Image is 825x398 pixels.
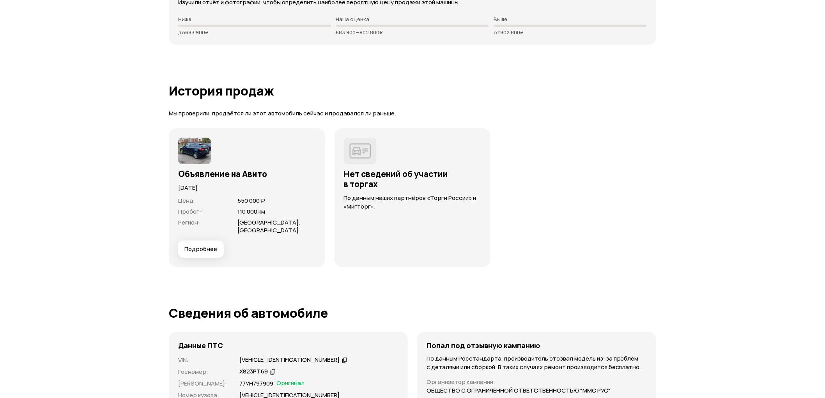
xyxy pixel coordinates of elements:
[344,194,482,211] p: По данным наших партнёров «Торги России» и «Мигторг».
[336,29,489,35] p: 683 900 — 802 800 ₽
[169,84,656,98] h1: История продаж
[178,196,195,205] span: Цена :
[178,169,316,179] h3: Объявление на Авито
[178,241,224,258] button: Подробнее
[178,207,201,216] span: Пробег :
[237,196,265,205] span: 550 000 ₽
[237,218,300,234] span: [GEOGRAPHIC_DATA], [GEOGRAPHIC_DATA]
[178,379,230,388] p: [PERSON_NAME] :
[169,306,656,320] h1: Сведения об автомобиле
[169,110,656,118] p: Мы проверили, продаётся ли этот автомобиль сейчас и продавался ли раньше.
[178,356,230,364] p: VIN :
[276,379,305,388] span: Оригинал
[178,29,331,35] p: до 683 900 ₽
[237,207,265,216] span: 110 000 км
[427,378,647,386] p: Организатор кампании :
[494,29,647,35] p: от 802 800 ₽
[178,341,223,350] h4: Данные ПТС
[427,341,540,350] h4: Попал под отзывную кампанию
[344,169,482,189] h3: Нет сведений об участии в торгах
[239,356,340,364] div: [VEHICLE_IDENTIFICATION_NUMBER]
[178,368,230,376] p: Госномер :
[178,16,331,22] p: Ниже
[178,218,200,226] span: Регион :
[427,386,611,395] p: ОБЩЕСТВО С ОГРАНИЧЕННОЙ ОТВЕТСТВЕННОСТЬЮ "ММС РУС"
[427,354,647,371] p: По данным Росстандарта, производитель отозвал модель из-за проблем с деталями или сборкой. В таки...
[494,16,647,22] p: Выше
[184,245,217,253] span: Подробнее
[178,184,316,192] p: [DATE]
[239,368,268,376] div: Х823РТ69
[239,379,273,388] p: 77УН797909
[336,16,489,22] p: Наша оценка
